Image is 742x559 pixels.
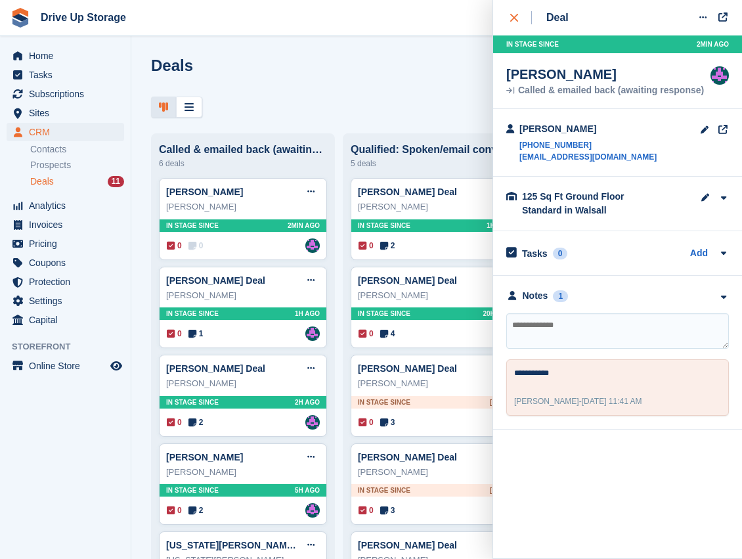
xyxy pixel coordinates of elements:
[166,221,219,231] span: In stage since
[166,187,243,197] a: [PERSON_NAME]
[7,47,124,65] a: menu
[188,504,204,516] span: 2
[697,39,729,49] span: 2MIN AGO
[108,176,124,187] div: 11
[166,200,320,213] div: [PERSON_NAME]
[167,240,182,252] span: 0
[188,240,204,252] span: 0
[358,452,457,462] a: [PERSON_NAME] Deal
[7,273,124,291] a: menu
[295,309,320,319] span: 1H AGO
[351,144,519,156] div: Qualified: Spoken/email conversation with them
[514,395,642,407] div: -
[514,397,579,406] span: [PERSON_NAME]
[7,196,124,215] a: menu
[483,309,512,319] span: 20H AGO
[690,246,708,261] a: Add
[380,504,395,516] span: 3
[29,254,108,272] span: Coupons
[380,416,395,428] span: 3
[29,292,108,310] span: Settings
[553,290,568,302] div: 1
[490,485,512,495] span: [DATE]
[305,503,320,518] img: Andy
[166,485,219,495] span: In stage since
[35,7,131,28] a: Drive Up Storage
[553,248,568,259] div: 0
[166,540,318,550] a: [US_STATE][PERSON_NAME] Deal
[358,363,457,374] a: [PERSON_NAME] Deal
[358,221,410,231] span: In stage since
[108,358,124,374] a: Preview store
[358,377,512,390] div: [PERSON_NAME]
[710,66,729,85] img: Andy
[29,273,108,291] span: Protection
[29,196,108,215] span: Analytics
[359,504,374,516] span: 0
[30,175,124,189] a: Deals 11
[29,357,108,375] span: Online Store
[29,47,108,65] span: Home
[506,66,704,82] div: [PERSON_NAME]
[151,56,193,74] h1: Deals
[167,328,182,340] span: 0
[358,309,410,319] span: In stage since
[29,66,108,84] span: Tasks
[358,466,512,479] div: [PERSON_NAME]
[166,363,265,374] a: [PERSON_NAME] Deal
[7,235,124,253] a: menu
[519,139,657,151] a: [PHONE_NUMBER]
[30,159,71,171] span: Prospects
[166,377,320,390] div: [PERSON_NAME]
[166,289,320,302] div: [PERSON_NAME]
[359,240,374,252] span: 0
[29,123,108,141] span: CRM
[159,144,327,156] div: Called & emailed back (awaiting response)
[487,221,512,231] span: 1H AGO
[358,200,512,213] div: [PERSON_NAME]
[29,235,108,253] span: Pricing
[29,85,108,103] span: Subscriptions
[167,504,182,516] span: 0
[359,328,374,340] span: 0
[288,221,320,231] span: 2MIN AGO
[30,143,124,156] a: Contacts
[12,340,131,353] span: Storefront
[506,39,559,49] span: In stage since
[358,187,457,197] a: [PERSON_NAME] Deal
[358,397,410,407] span: In stage since
[29,311,108,329] span: Capital
[11,8,30,28] img: stora-icon-8386f47178a22dfd0bd8f6a31ec36ba5ce8667c1dd55bd0f319d3a0aa187defe.svg
[29,104,108,122] span: Sites
[7,254,124,272] a: menu
[380,328,395,340] span: 4
[305,326,320,341] img: Andy
[166,309,219,319] span: In stage since
[490,397,512,407] span: [DATE]
[519,122,657,136] div: [PERSON_NAME]
[522,190,653,217] div: 125 Sq Ft Ground Floor Standard in Walsall
[7,215,124,234] a: menu
[29,215,108,234] span: Invoices
[295,397,320,407] span: 2H AGO
[506,86,704,95] div: Called & emailed back (awaiting response)
[166,466,320,479] div: [PERSON_NAME]
[188,328,204,340] span: 1
[7,104,124,122] a: menu
[7,311,124,329] a: menu
[305,415,320,430] img: Andy
[358,485,410,495] span: In stage since
[30,175,54,188] span: Deals
[358,275,457,286] a: [PERSON_NAME] Deal
[7,66,124,84] a: menu
[582,397,642,406] span: [DATE] 11:41 AM
[546,10,569,26] div: Deal
[523,289,548,303] div: Notes
[359,416,374,428] span: 0
[167,416,182,428] span: 0
[305,238,320,253] a: Andy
